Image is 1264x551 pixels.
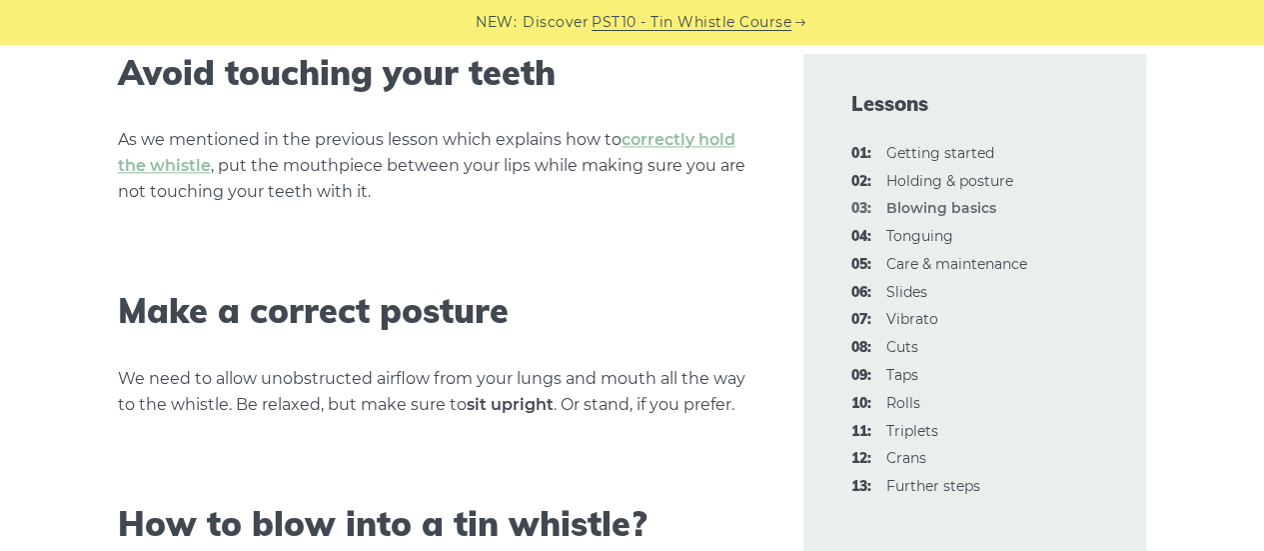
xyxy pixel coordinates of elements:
[851,197,871,221] span: 03:
[886,449,926,467] a: 12:Crans
[851,364,871,388] span: 09:
[851,336,871,360] span: 08:
[886,422,938,440] a: 11:Triplets
[851,253,871,277] span: 05:
[851,281,871,305] span: 06:
[118,504,755,545] h2: How to blow into a tin whistle?
[851,475,871,499] span: 13:
[118,127,755,205] p: As we mentioned in the previous lesson which explains how to , put the mouthpiece between your li...
[886,310,938,328] a: 07:Vibrato
[467,395,554,414] strong: sit upright
[886,338,918,356] a: 08:Cuts
[851,420,871,444] span: 11:
[886,172,1013,190] a: 02:Holding & posture
[118,366,755,418] p: We need to allow unobstructed airflow from your lungs and mouth all the way to the whistle. Be re...
[886,144,994,162] a: 01:Getting started
[851,170,871,194] span: 02:
[592,11,791,34] a: PST10 - Tin Whistle Course
[851,142,871,166] span: 01:
[886,255,1027,273] a: 05:Care & maintenance
[886,283,927,301] a: 06:Slides
[886,477,980,495] a: 13:Further steps
[851,308,871,332] span: 07:
[523,11,589,34] span: Discover
[851,447,871,471] span: 12:
[118,291,755,332] h2: Make a correct posture
[851,392,871,416] span: 10:
[886,227,953,245] a: 04:Tonguing
[476,11,517,34] span: NEW:
[118,53,755,94] h2: Avoid touching your teeth
[886,394,920,412] a: 10:Rolls
[886,199,996,217] strong: Blowing basics
[886,366,918,384] a: 09:Taps
[851,225,871,249] span: 04:
[851,90,1099,118] span: Lessons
